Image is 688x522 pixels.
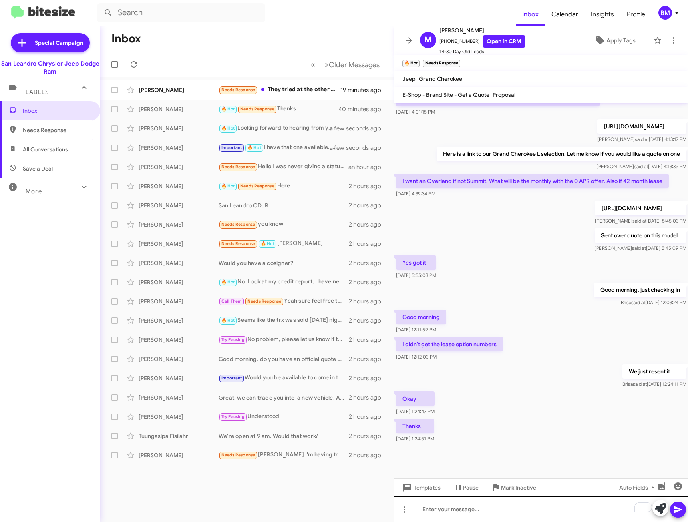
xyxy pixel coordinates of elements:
div: Seems like the trx was sold [DATE] night. Are you interested in anything else? [219,316,349,325]
div: Yeah sure feel free to call me anytime between now and 2pm [219,297,349,306]
div: 2 hours ago [349,278,388,286]
span: said at [634,163,648,169]
div: Tuungasipa Fisiiahr [139,432,219,440]
small: 🔥 Hot [402,60,420,67]
span: Important [221,375,242,381]
div: 2 hours ago [349,240,388,248]
span: 🔥 Hot [221,183,235,189]
button: Next [320,56,384,73]
button: Mark Inactive [485,480,543,495]
div: [PERSON_NAME] [139,163,219,171]
div: Would you have a cosigner? [219,259,349,267]
div: No. Look at my credit report, I have never missed a payment, thanks. [219,277,349,287]
button: Pause [447,480,485,495]
span: Needs Response [221,452,255,458]
div: 2 hours ago [349,221,388,229]
span: [PHONE_NUMBER] [439,35,525,48]
div: San Leandro CDJR [219,201,349,209]
span: [DATE] 12:12:03 PM [396,354,437,360]
div: [PERSON_NAME] [139,355,219,363]
p: I want an Overland if not Summit. What will be the monthly with the 0 APR offer. Also if 42 month... [396,174,669,188]
span: 🔥 Hot [221,106,235,112]
div: 2 hours ago [349,201,388,209]
span: Try Pausing [221,337,245,342]
span: 🔥 Hot [221,126,235,131]
span: » [324,60,329,70]
span: Mark Inactive [501,480,536,495]
div: Understood [219,412,349,421]
span: Templates [401,480,441,495]
span: Special Campaign [35,39,83,47]
span: « [311,60,315,70]
div: [PERSON_NAME] [139,144,219,152]
div: To enrich screen reader interactions, please activate Accessibility in Grammarly extension settings [394,496,688,522]
div: [PERSON_NAME] [139,240,219,248]
div: Good morning, do you have an official quote with a VIN attached that we can review? [219,355,349,363]
span: Jeep [402,75,416,82]
div: a few seconds ago [340,124,388,133]
div: [PERSON_NAME] I'm having trouble with phone.Disregard that message if you get one from me about e... [219,450,349,460]
span: Brisa [DATE] 12:03:24 PM [621,299,686,305]
div: 2 hours ago [349,432,388,440]
a: Special Campaign [11,33,90,52]
span: Proposal [493,91,515,98]
span: Pause [463,480,479,495]
a: Profile [620,3,652,26]
span: All Conversations [23,145,68,153]
div: I have that one available. Did you want to get a quote on it? [219,143,340,152]
div: [PERSON_NAME] [139,221,219,229]
nav: Page navigation example [306,56,384,73]
div: They tried at the other dealership it came back no [219,85,340,94]
span: [PERSON_NAME] [DATE] 4:13:17 PM [597,136,686,142]
span: Needs Response [240,106,274,112]
a: Open in CRM [483,35,525,48]
span: E-Shop - Brand Site - Get a Quote [402,91,489,98]
span: Needs Response [221,87,255,92]
div: 2 hours ago [349,355,388,363]
p: [URL][DOMAIN_NAME] [595,201,686,215]
span: Inbox [23,107,91,115]
div: a few seconds ago [340,144,388,152]
span: Needs Response [240,183,274,189]
div: [PERSON_NAME] [139,124,219,133]
div: 2 hours ago [349,413,388,421]
div: 2 hours ago [349,259,388,267]
span: Try Pausing [221,414,245,419]
span: 🔥 Hot [247,145,261,150]
a: Inbox [516,3,545,26]
span: said at [635,136,649,142]
span: Labels [26,88,49,96]
div: [PERSON_NAME] [139,86,219,94]
div: [PERSON_NAME] [139,374,219,382]
span: 14-30 Day Old Leads [439,48,525,56]
span: [PERSON_NAME] [DATE] 4:13:39 PM [597,163,686,169]
p: Good morning, just checking in [594,283,686,297]
div: 2 hours ago [349,451,388,459]
span: Important [221,145,242,150]
a: Calendar [545,3,585,26]
p: Good morning [396,310,446,324]
span: Apply Tags [606,33,636,48]
span: Older Messages [329,60,380,69]
div: [PERSON_NAME] [139,182,219,190]
p: Thanks [396,419,434,433]
div: [PERSON_NAME] [139,259,219,267]
input: Search [97,3,265,22]
div: an hour ago [348,163,388,171]
div: [PERSON_NAME] [139,394,219,402]
h1: Inbox [111,32,141,45]
span: said at [632,218,646,224]
button: BM [652,6,679,20]
div: you know [219,220,349,229]
span: [DATE] 4:39:34 PM [396,191,435,197]
span: Insights [585,3,620,26]
div: Here [219,181,349,191]
span: Needs Response [221,241,255,246]
span: Grand Cherokee [419,75,462,82]
div: [PERSON_NAME] [139,336,219,344]
span: said at [633,381,647,387]
div: 40 minutes ago [340,105,388,113]
span: [PERSON_NAME] [DATE] 5:45:03 PM [595,218,686,224]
